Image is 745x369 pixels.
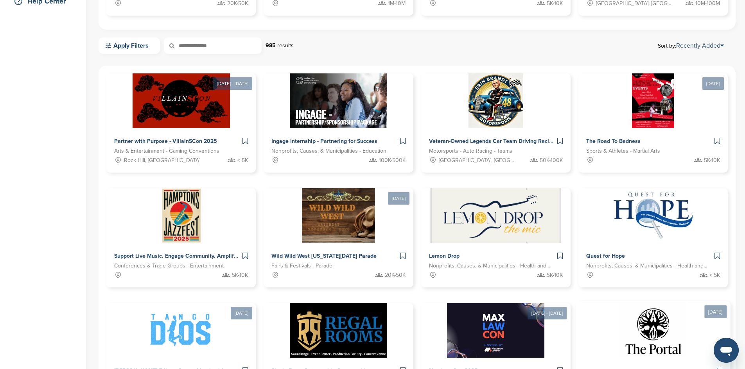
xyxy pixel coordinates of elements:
a: Sponsorpitch & Support Live Music. Engage Community. Amplify Your Brand Conferences & Trade Group... [106,188,256,287]
span: Nonprofits, Causes, & Municipalities - Health and Wellness [586,262,708,270]
span: < 5K [237,156,248,165]
span: 50K-100K [540,156,563,165]
div: [DATE] [231,307,252,319]
span: 5K-10K [704,156,720,165]
img: Sponsorpitch & [447,303,544,358]
a: Apply Filters [99,37,160,54]
span: Sort by: [658,43,724,49]
span: [GEOGRAPHIC_DATA], [GEOGRAPHIC_DATA], [GEOGRAPHIC_DATA], [GEOGRAPHIC_DATA] [439,156,516,165]
a: Recently Added [676,42,724,50]
a: [DATE] Sponsorpitch & Wild Wild West [US_STATE][DATE] Parade Fairs & Festivals - Parade 20K-50K [264,176,413,287]
img: Sponsorpitch & [133,73,230,128]
img: Sponsorpitch & [469,73,523,128]
span: Fairs & Festivals - Parade [271,262,332,270]
img: Sponsorpitch & [619,301,687,358]
div: [DATE] - [DATE] [213,77,252,90]
span: 5K-10K [547,271,563,280]
div: [DATE] [704,305,727,318]
span: 100K-500K [379,156,406,165]
span: Quest for Hope [586,253,625,259]
span: The Road To Badness [586,138,641,144]
a: [DATE] - [DATE] Sponsorpitch & Partner with Purpose - VillainSCon 2025 Arts & Entertainment - Gam... [106,61,256,173]
strong: 985 [266,42,276,49]
span: Nonprofits, Causes, & Municipalities - Education [271,147,386,155]
a: [DATE] Sponsorpitch & The Road To Badness Sports & Athletes - Martial Arts 5K-10K [578,61,728,173]
span: Lemon Drop [429,253,460,259]
img: Sponsorpitch & [290,303,387,358]
a: Sponsorpitch & Lemon Drop Nonprofits, Causes, & Municipalities - Health and Wellness 5K-10K [421,188,571,287]
div: [DATE] [388,192,409,205]
img: Sponsorpitch & [302,188,375,243]
span: Ingage Internship - Partnering for Success [271,138,377,144]
span: Arts & Entertainment - Gaming Conventions [114,147,219,155]
span: 20K-50K [385,271,406,280]
span: Sports & Athletes - Martial Arts [586,147,660,155]
span: results [277,42,294,49]
img: Sponsorpitch & [430,188,561,243]
div: [DATE] [702,77,724,90]
img: Sponsorpitch & [290,73,387,128]
a: Sponsorpitch & Veteran-Owned Legends Car Team Driving Racing Excellence and Community Impact Acro... [421,73,571,173]
span: Nonprofits, Causes, & Municipalities - Health and Wellness [429,262,551,270]
img: Sponsorpitch & [161,188,202,243]
a: Sponsorpitch & Quest for Hope Nonprofits, Causes, & Municipalities - Health and Wellness < 5K [578,188,728,287]
span: Wild Wild West [US_STATE][DATE] Parade [271,253,377,259]
img: Sponsorpitch & [632,73,674,128]
iframe: Button to launch messaging window [714,338,739,363]
a: Sponsorpitch & Ingage Internship - Partnering for Success Nonprofits, Causes, & Municipalities - ... [264,73,413,173]
span: 5K-10K [232,271,248,280]
div: [DATE] - [DATE] [528,307,567,319]
span: Partner with Purpose - VillainSCon 2025 [114,138,217,144]
span: Support Live Music. Engage Community. Amplify Your Brand [114,253,266,259]
span: < 5K [709,271,720,280]
img: Sponsorpitch & [608,188,699,243]
span: Motorsports - Auto Racing - Teams [429,147,512,155]
img: Sponsorpitch & [133,303,230,358]
span: Rock Hill, [GEOGRAPHIC_DATA] [124,156,200,165]
span: Conferences & Trade Groups - Entertainment [114,262,224,270]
